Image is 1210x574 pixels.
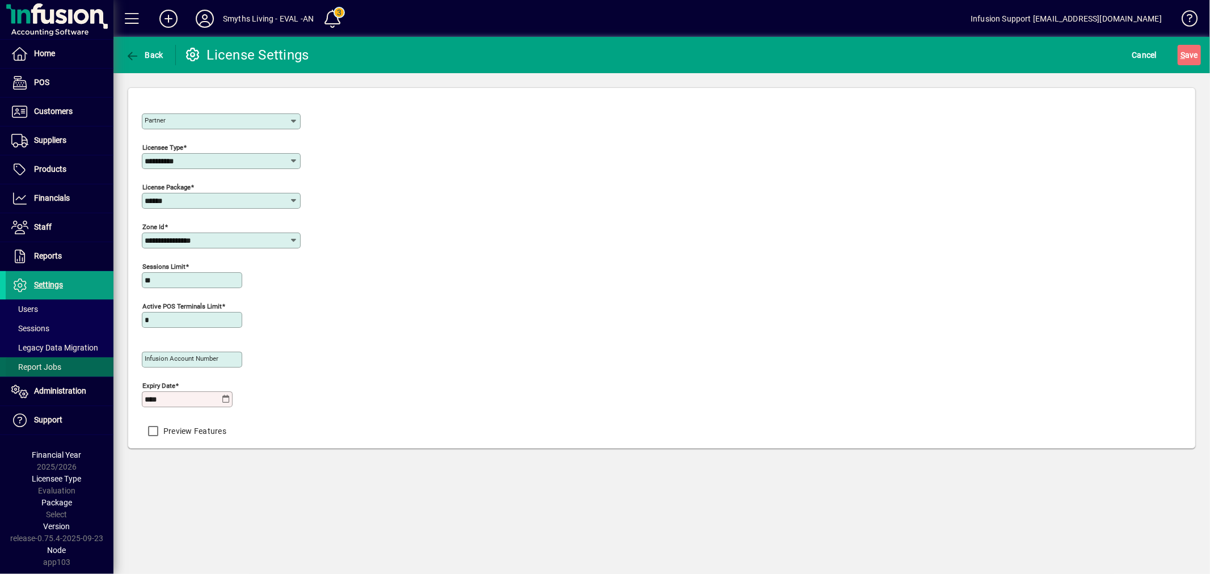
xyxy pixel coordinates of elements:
[6,338,113,357] a: Legacy Data Migration
[34,280,63,289] span: Settings
[6,40,113,68] a: Home
[150,9,187,29] button: Add
[1132,46,1157,64] span: Cancel
[123,45,166,65] button: Back
[34,49,55,58] span: Home
[11,362,61,372] span: Report Jobs
[34,251,62,260] span: Reports
[142,263,185,271] mat-label: Sessions Limit
[223,10,314,28] div: Smyths Living - EVAL -AN
[6,406,113,434] a: Support
[6,377,113,406] a: Administration
[1129,45,1160,65] button: Cancel
[113,45,176,65] app-page-header-button: Back
[34,136,66,145] span: Suppliers
[161,425,226,437] label: Preview Features
[145,354,218,362] mat-label: Infusion account number
[34,222,52,231] span: Staff
[34,415,62,424] span: Support
[187,9,223,29] button: Profile
[11,343,98,352] span: Legacy Data Migration
[6,69,113,97] a: POS
[48,546,66,555] span: Node
[145,116,166,124] mat-label: Partner
[1181,46,1198,64] span: ave
[34,386,86,395] span: Administration
[6,319,113,338] a: Sessions
[6,213,113,242] a: Staff
[1173,2,1196,39] a: Knowledge Base
[142,143,183,151] mat-label: Licensee Type
[142,183,191,191] mat-label: License Package
[32,450,82,459] span: Financial Year
[6,98,113,126] a: Customers
[142,223,165,231] mat-label: Zone Id
[44,522,70,531] span: Version
[6,299,113,319] a: Users
[6,184,113,213] a: Financials
[34,164,66,174] span: Products
[142,382,175,390] mat-label: Expiry date
[6,242,113,271] a: Reports
[11,324,49,333] span: Sessions
[6,357,113,377] a: Report Jobs
[34,193,70,202] span: Financials
[1178,45,1201,65] button: Save
[971,10,1162,28] div: Infusion Support [EMAIL_ADDRESS][DOMAIN_NAME]
[32,474,82,483] span: Licensee Type
[142,302,222,310] mat-label: Active POS Terminals Limit
[184,46,309,64] div: License Settings
[6,155,113,184] a: Products
[125,50,163,60] span: Back
[1181,50,1185,60] span: S
[34,78,49,87] span: POS
[34,107,73,116] span: Customers
[11,305,38,314] span: Users
[6,126,113,155] a: Suppliers
[41,498,72,507] span: Package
